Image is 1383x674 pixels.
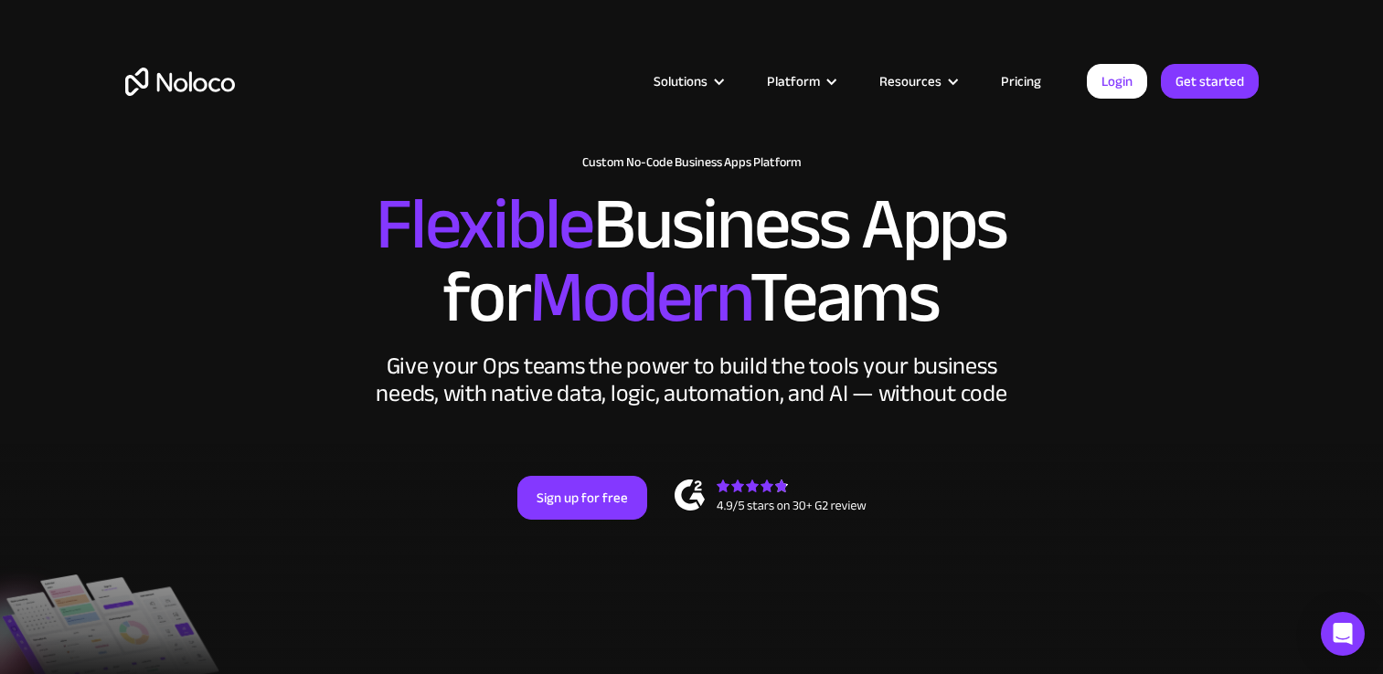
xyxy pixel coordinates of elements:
div: Platform [744,69,856,93]
div: Solutions [654,69,707,93]
div: Give your Ops teams the power to build the tools your business needs, with native data, logic, au... [372,353,1012,407]
span: Flexible [376,156,593,292]
a: Sign up for free [517,476,647,520]
a: Pricing [978,69,1064,93]
span: Modern [529,229,750,365]
a: home [125,68,235,96]
div: Solutions [631,69,744,93]
div: Resources [856,69,978,93]
div: Open Intercom Messenger [1321,612,1365,656]
a: Login [1087,64,1147,99]
h2: Business Apps for Teams [125,188,1259,334]
a: Get started [1161,64,1259,99]
div: Resources [879,69,942,93]
div: Platform [767,69,820,93]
